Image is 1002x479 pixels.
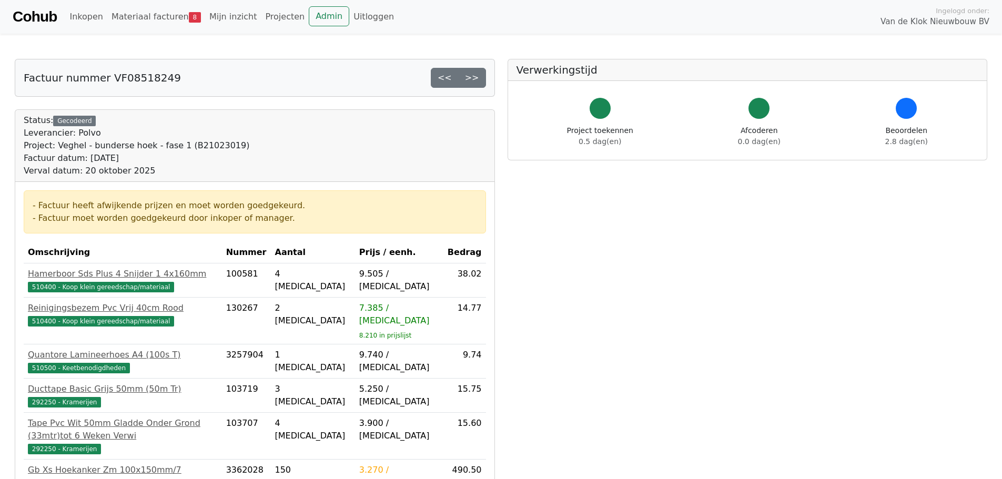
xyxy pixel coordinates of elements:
a: Materiaal facturen8 [107,6,205,27]
div: Beoordelen [885,125,928,147]
span: 510500 - Keetbenodigdheden [28,363,130,373]
td: 103707 [222,413,271,460]
a: Mijn inzicht [205,6,261,27]
div: Hamerboor Sds Plus 4 Snijder 1 4x160mm [28,268,218,280]
td: 3257904 [222,344,271,379]
a: Admin [309,6,349,26]
td: 103719 [222,379,271,413]
div: Tape Pvc Wit 50mm Gladde Onder Grond (33mtr)tot 6 Weken Verwi [28,417,218,442]
th: Nummer [222,242,271,263]
span: 0.0 dag(en) [738,137,781,146]
th: Omschrijving [24,242,222,263]
div: - Factuur heeft afwijkende prijzen en moet worden goedgekeurd. [33,199,477,212]
div: 9.740 / [MEDICAL_DATA] [359,349,439,374]
div: 2 [MEDICAL_DATA] [275,302,351,327]
h5: Verwerkingstijd [517,64,979,76]
div: 4 [MEDICAL_DATA] [275,417,351,442]
a: << [431,68,459,88]
a: Ducttape Basic Grijs 50mm (50m Tr)292250 - Kramerijen [28,383,218,408]
td: 100581 [222,263,271,298]
td: 15.75 [443,379,486,413]
a: Hamerboor Sds Plus 4 Snijder 1 4x160mm510400 - Koop klein gereedschap/materiaal [28,268,218,293]
span: 8 [189,12,201,23]
div: Leverancier: Polvo [24,127,249,139]
td: 9.74 [443,344,486,379]
div: 7.385 / [MEDICAL_DATA] [359,302,439,327]
span: 292250 - Kramerijen [28,444,101,454]
div: Quantore Lamineerhoes A4 (100s T) [28,349,218,361]
div: 4 [MEDICAL_DATA] [275,268,351,293]
div: 3 [MEDICAL_DATA] [275,383,351,408]
td: 15.60 [443,413,486,460]
div: Project toekennen [567,125,633,147]
span: 2.8 dag(en) [885,137,928,146]
span: 510400 - Koop klein gereedschap/materiaal [28,282,174,292]
div: Ducttape Basic Grijs 50mm (50m Tr) [28,383,218,395]
a: >> [458,68,486,88]
div: Reinigingsbezem Pvc Vrij 40cm Rood [28,302,218,314]
th: Aantal [271,242,355,263]
a: Tape Pvc Wit 50mm Gladde Onder Grond (33mtr)tot 6 Weken Verwi292250 - Kramerijen [28,417,218,455]
a: Reinigingsbezem Pvc Vrij 40cm Rood510400 - Koop klein gereedschap/materiaal [28,302,218,327]
div: 3.900 / [MEDICAL_DATA] [359,417,439,442]
a: Cohub [13,4,57,29]
div: Status: [24,114,249,177]
a: Projecten [261,6,309,27]
span: 292250 - Kramerijen [28,397,101,407]
div: Afcoderen [738,125,781,147]
div: 1 [MEDICAL_DATA] [275,349,351,374]
a: Quantore Lamineerhoes A4 (100s T)510500 - Keetbenodigdheden [28,349,218,374]
div: 5.250 / [MEDICAL_DATA] [359,383,439,408]
td: 14.77 [443,298,486,344]
span: 0.5 dag(en) [579,137,621,146]
th: Prijs / eenh. [355,242,443,263]
div: 9.505 / [MEDICAL_DATA] [359,268,439,293]
sub: 8.210 in prijslijst [359,332,411,339]
div: Gecodeerd [53,116,96,126]
a: Uitloggen [349,6,398,27]
div: Project: Veghel - bunderse hoek - fase 1 (B21023019) [24,139,249,152]
th: Bedrag [443,242,486,263]
h5: Factuur nummer VF08518249 [24,72,181,84]
td: 130267 [222,298,271,344]
a: Inkopen [65,6,107,27]
span: 510400 - Koop klein gereedschap/materiaal [28,316,174,327]
div: - Factuur moet worden goedgekeurd door inkoper of manager. [33,212,477,225]
span: Ingelogd onder: [936,6,989,16]
span: Van de Klok Nieuwbouw BV [880,16,989,28]
div: Factuur datum: [DATE] [24,152,249,165]
div: Verval datum: 20 oktober 2025 [24,165,249,177]
td: 38.02 [443,263,486,298]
